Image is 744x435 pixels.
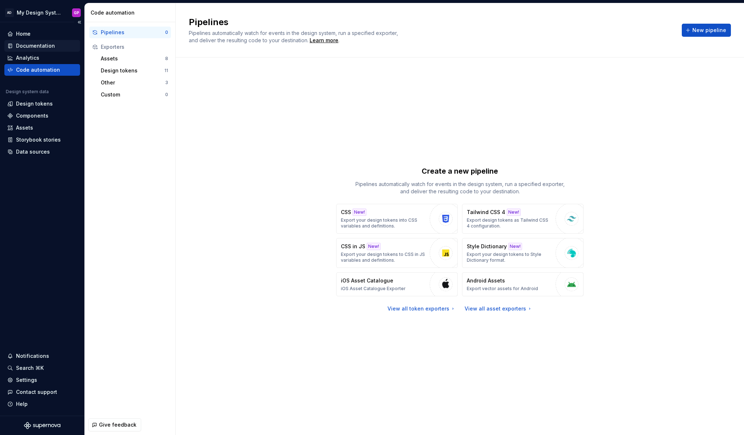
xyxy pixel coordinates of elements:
button: Collapse sidebar [74,17,84,27]
p: CSS in JS [341,243,365,250]
button: Search ⌘K [4,362,80,374]
button: Custom0 [98,89,171,100]
div: 0 [165,92,168,98]
p: Create a new pipeline [422,166,498,176]
p: Pipelines automatically watch for events in the design system, run a specified exporter, and deli... [351,181,569,195]
div: Settings [16,376,37,384]
div: New! [367,243,381,250]
div: New! [508,243,522,250]
div: New! [353,209,366,216]
div: Analytics [16,54,39,62]
button: CSSNew!Export your design tokens into CSS variables and definitions. [336,204,458,234]
button: CSS in JSNew!Export your design tokens to CSS in JS variables and definitions. [336,238,458,268]
p: iOS Asset Catalogue [341,277,393,284]
p: Export your design tokens to Style Dictionary format. [467,252,552,263]
div: Assets [16,124,33,131]
a: View all token exporters [387,305,456,312]
a: Home [4,28,80,40]
div: Design system data [6,89,49,95]
a: Components [4,110,80,122]
div: Storybook stories [16,136,61,143]
p: Style Dictionary [467,243,507,250]
span: Give feedback [99,421,136,428]
p: Export your design tokens into CSS variables and definitions. [341,217,426,229]
button: Style DictionaryNew!Export your design tokens to Style Dictionary format. [462,238,584,268]
a: View all asset exporters [465,305,533,312]
button: Contact support [4,386,80,398]
span: Pipelines automatically watch for events in the design system, run a specified exporter, and deli... [189,30,399,43]
p: Export vector assets for Android [467,286,538,292]
div: 0 [165,29,168,35]
button: Notifications [4,350,80,362]
div: Home [16,30,31,37]
div: Documentation [16,42,55,50]
p: Tailwind CSS 4 [467,209,505,216]
a: Learn more [310,37,338,44]
a: Code automation [4,64,80,76]
span: . [309,38,339,43]
p: CSS [341,209,351,216]
div: 11 [164,68,168,74]
button: iOS Asset CatalogueiOS Asset Catalogue Exporter [336,272,458,296]
button: Give feedback [88,418,141,431]
div: 3 [165,80,168,86]
div: GP [74,10,79,16]
button: Other3 [98,77,171,88]
button: Design tokens11 [98,65,171,76]
div: Code automation [16,66,60,74]
div: My Design System [17,9,63,16]
div: 8 [165,56,168,62]
button: Tailwind CSS 4New!Export design tokens as Tailwind CSS 4 configuration. [462,204,584,234]
button: Pipelines0 [89,27,171,38]
a: Assets [4,122,80,134]
a: Analytics [4,52,80,64]
a: Documentation [4,40,80,52]
div: Design tokens [101,67,164,74]
button: Android AssetsExport vector assets for Android [462,272,584,296]
button: ADMy Design SystemGP [1,5,83,20]
a: Design tokens [4,98,80,110]
div: Code automation [91,9,172,16]
button: New pipeline [682,24,731,37]
div: New! [507,209,521,216]
div: Other [101,79,165,86]
div: Data sources [16,148,50,155]
span: New pipeline [692,27,726,34]
button: Assets8 [98,53,171,64]
div: Components [16,112,48,119]
div: Pipelines [101,29,165,36]
a: Data sources [4,146,80,158]
p: Android Assets [467,277,505,284]
a: Settings [4,374,80,386]
svg: Supernova Logo [24,422,60,429]
h2: Pipelines [189,16,673,28]
div: Notifications [16,352,49,360]
div: Assets [101,55,165,62]
button: Help [4,398,80,410]
div: Custom [101,91,165,98]
p: Export design tokens as Tailwind CSS 4 configuration. [467,217,552,229]
div: Contact support [16,388,57,396]
div: Help [16,400,28,408]
p: Export your design tokens to CSS in JS variables and definitions. [341,252,426,263]
div: Exporters [101,43,168,51]
a: Storybook stories [4,134,80,146]
p: iOS Asset Catalogue Exporter [341,286,406,292]
div: AD [5,8,14,17]
div: Search ⌘K [16,364,44,372]
div: Design tokens [16,100,53,107]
